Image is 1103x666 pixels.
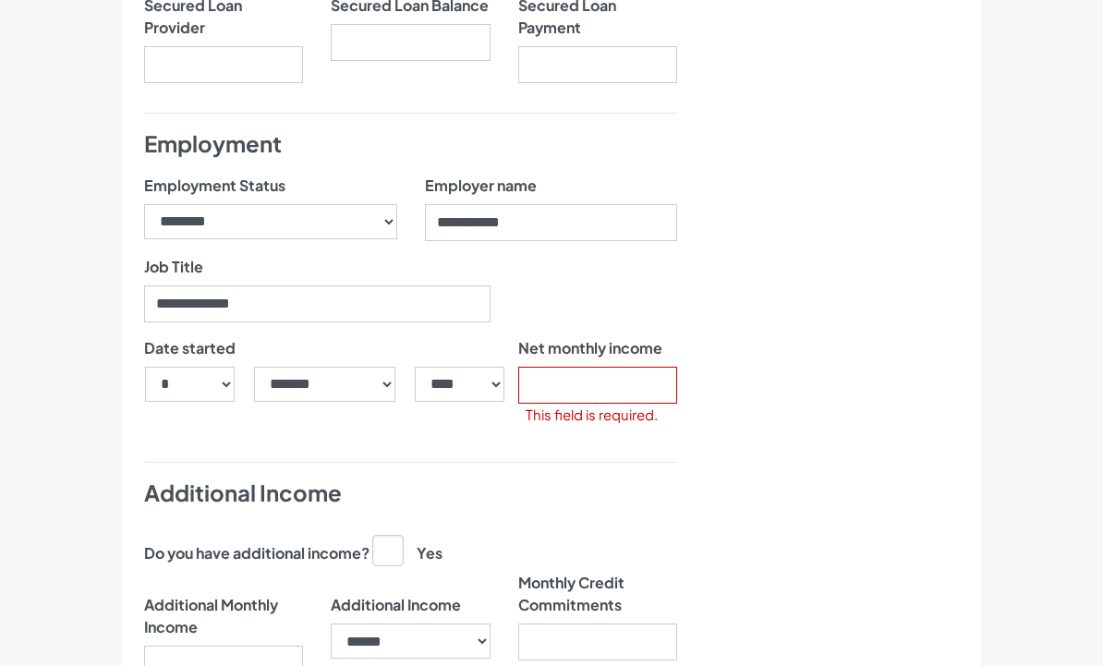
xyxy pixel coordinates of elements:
label: This field is required. [526,405,658,426]
label: Yes [372,535,442,564]
label: Additional Income [331,572,461,616]
label: Employer name [425,175,537,197]
h4: Employment [144,128,677,160]
label: Employment Status [144,175,285,197]
label: Net monthly income [518,337,662,359]
label: Additional Monthly Income [144,572,303,638]
label: Do you have additional income? [144,542,370,564]
label: Monthly Credit Commitments [518,572,677,616]
label: Job Title [144,256,203,278]
h4: Additional Income [144,478,677,509]
label: Date started [144,337,236,359]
